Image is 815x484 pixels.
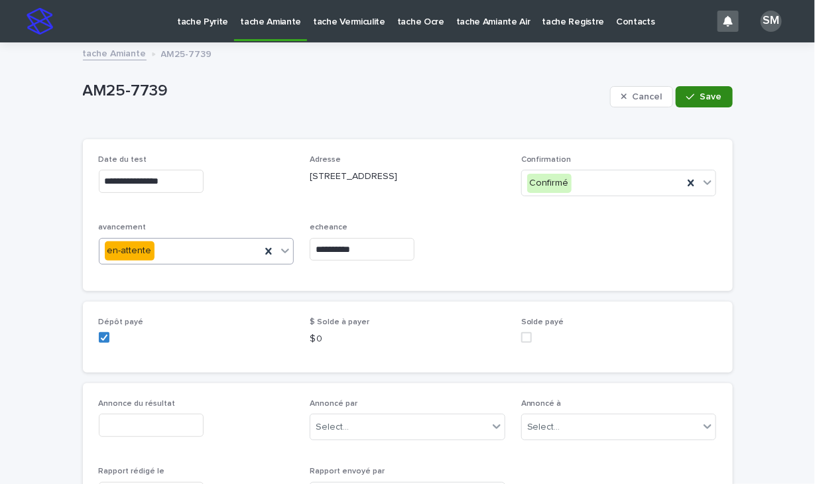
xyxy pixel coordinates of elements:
[310,156,341,164] span: Adresse
[83,82,605,101] p: AM25-7739
[99,156,147,164] span: Date du test
[99,223,147,231] span: avancement
[310,318,369,326] span: $ Solde à payer
[521,400,562,408] span: Annoncé à
[310,467,385,475] span: Rapport envoyé par
[99,467,165,475] span: Rapport rédigé le
[527,420,560,434] div: Select...
[521,156,572,164] span: Confirmation
[83,45,147,60] a: tache Amiante
[676,86,732,107] button: Save
[27,8,53,34] img: stacker-logo-s-only.png
[310,170,505,184] p: [STREET_ADDRESS]
[527,174,572,193] div: Confirmé
[310,400,357,408] span: Annoncé par
[761,11,782,32] div: SM
[99,318,144,326] span: Dépôt payé
[632,92,662,101] span: Cancel
[99,400,176,408] span: Annonce du résultat
[310,332,505,346] p: $ 0
[521,318,564,326] span: Solde payé
[610,86,674,107] button: Cancel
[105,241,155,261] div: en-attente
[316,420,349,434] div: Select...
[161,46,212,60] p: AM25-7739
[310,223,347,231] span: echeance
[700,92,722,101] span: Save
